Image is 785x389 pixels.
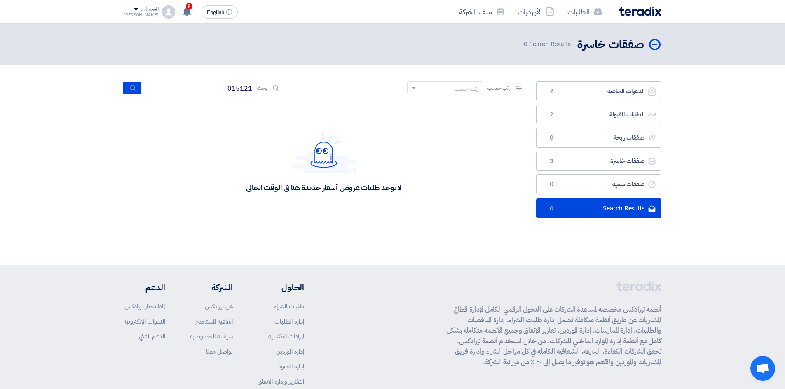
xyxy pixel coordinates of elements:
a: الأوردرات [511,2,561,21]
div: الحساب [141,6,158,13]
span: 2 [546,111,556,119]
span: 9 [186,3,192,9]
a: تواصل معنا [206,347,233,356]
p: أنظمة تيرادكس مخصصة لمساعدة الشركات على التحول الرقمي الكامل لإدارة قطاع المشتريات عن طريق أنظمة ... [446,304,661,367]
input: ابحث بعنوان أو رقم الطلب [141,82,257,94]
span: English [207,9,224,15]
a: عن تيرادكس [205,302,233,311]
a: إدارة العقود [278,362,304,371]
a: الدعم الفني [139,332,165,341]
div: [PERSON_NAME] [124,13,159,17]
span: بحث [257,84,267,92]
a: الطلبات المقبولة2 [536,105,661,125]
h2: صفقات خاسرة [577,37,644,53]
li: الشركة [190,281,233,293]
li: الحلول [258,281,304,293]
a: صفقات رابحة0 [536,128,661,148]
a: الندوات الإلكترونية [124,317,165,326]
div: Open chat [750,356,775,381]
a: Search Results0 [536,198,661,219]
a: ملف الشركة [452,2,511,21]
span: Search Results [524,40,571,49]
a: الطلبات [561,2,609,21]
a: التقارير وإدارة الإنفاق [258,377,304,386]
a: صفقات ملغية0 [536,174,661,194]
a: سياسة الخصوصية [190,332,233,341]
a: إدارة الطلبات [274,317,304,326]
span: 0 [546,180,556,189]
img: Hello [291,133,357,173]
a: لماذا تختار تيرادكس [124,302,165,311]
a: اتفاقية المستخدم [195,317,233,326]
a: المزادات العكسية [268,332,304,341]
img: profile_test.png [162,5,175,19]
a: طلبات الشراء [274,302,304,311]
button: English [202,5,238,19]
div: لا يوجد طلبات عروض أسعار جديدة هنا في الوقت الحالي [246,183,401,192]
span: 0 [546,205,556,213]
span: رتب حسب [487,84,511,92]
a: الدعوات الخاصة2 [536,81,661,101]
span: 0 [524,40,527,49]
a: صفقات خاسرة3 [536,151,661,171]
a: إدارة الموردين [276,347,304,356]
span: 2 [546,87,556,96]
span: 3 [546,157,556,165]
img: Teradix logo [619,7,661,16]
span: 0 [546,134,556,142]
li: الدعم [124,281,165,293]
div: رتب حسب [455,84,478,93]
